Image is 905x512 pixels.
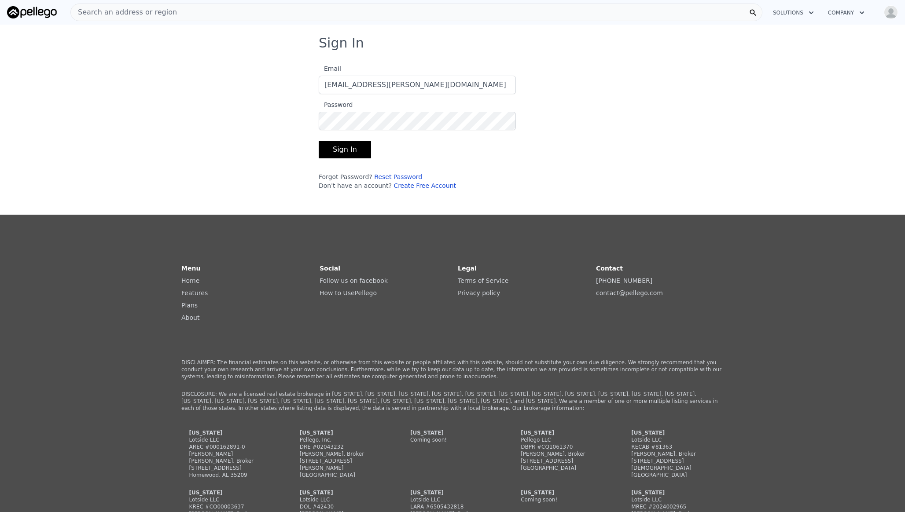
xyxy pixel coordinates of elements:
[410,436,495,443] div: Coming soon!
[521,443,605,450] div: DBPR #CQ1061370
[319,65,341,72] span: Email
[631,496,716,503] div: Lotside LLC
[521,496,605,503] div: Coming soon!
[410,496,495,503] div: Lotside LLC
[181,302,198,309] a: Plans
[300,443,384,450] div: DRE #02043232
[410,503,495,510] div: LARA #6505432818
[766,5,821,21] button: Solutions
[521,464,605,472] div: [GEOGRAPHIC_DATA]
[631,489,716,496] div: [US_STATE]
[374,173,422,180] a: Reset Password
[300,503,384,510] div: DOL #42430
[320,277,388,284] a: Follow us on facebook
[319,76,516,94] input: Email
[521,457,605,464] div: [STREET_ADDRESS]
[300,429,384,436] div: [US_STATE]
[458,277,508,284] a: Terms of Service
[596,265,623,272] strong: Contact
[300,450,384,457] div: [PERSON_NAME], Broker
[631,503,716,510] div: MREC #2024002965
[631,472,716,479] div: [GEOGRAPHIC_DATA]
[631,436,716,443] div: Lotside LLC
[458,289,500,296] a: Privacy policy
[71,7,177,18] span: Search an address or region
[319,35,586,51] h3: Sign In
[189,464,274,472] div: [STREET_ADDRESS]
[458,265,477,272] strong: Legal
[631,429,716,436] div: [US_STATE]
[631,450,716,457] div: [PERSON_NAME], Broker
[181,391,724,412] p: DISCLOSURE: We are a licensed real estate brokerage in [US_STATE], [US_STATE], [US_STATE], [US_ST...
[189,443,274,450] div: AREC #000162891-0
[521,450,605,457] div: [PERSON_NAME], Broker
[181,289,208,296] a: Features
[596,289,663,296] a: contact@pellego.com
[189,429,274,436] div: [US_STATE]
[189,496,274,503] div: Lotside LLC
[300,489,384,496] div: [US_STATE]
[300,472,384,479] div: [GEOGRAPHIC_DATA]
[189,503,274,510] div: KREC #CO00003637
[631,443,716,450] div: RECAB #81363
[181,277,199,284] a: Home
[410,429,495,436] div: [US_STATE]
[521,489,605,496] div: [US_STATE]
[7,6,57,18] img: Pellego
[320,265,340,272] strong: Social
[319,172,516,190] div: Forgot Password? Don't have an account?
[821,5,872,21] button: Company
[300,496,384,503] div: Lotside LLC
[189,450,274,464] div: [PERSON_NAME] [PERSON_NAME], Broker
[320,289,377,296] a: How to UsePellego
[319,141,371,158] button: Sign In
[319,112,516,130] input: Password
[884,5,898,19] img: avatar
[181,359,724,380] p: DISCLAIMER: The financial estimates on this website, or otherwise from this website or people aff...
[181,314,199,321] a: About
[300,436,384,443] div: Pellego, Inc.
[631,457,716,472] div: [STREET_ADDRESS][DEMOGRAPHIC_DATA]
[189,472,274,479] div: Homewood, AL 35209
[300,457,384,472] div: [STREET_ADDRESS][PERSON_NAME]
[189,489,274,496] div: [US_STATE]
[410,489,495,496] div: [US_STATE]
[319,101,353,108] span: Password
[189,436,274,443] div: Lotside LLC
[394,182,456,189] a: Create Free Account
[181,265,200,272] strong: Menu
[596,277,652,284] a: [PHONE_NUMBER]
[521,436,605,443] div: Pellego LLC
[521,429,605,436] div: [US_STATE]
